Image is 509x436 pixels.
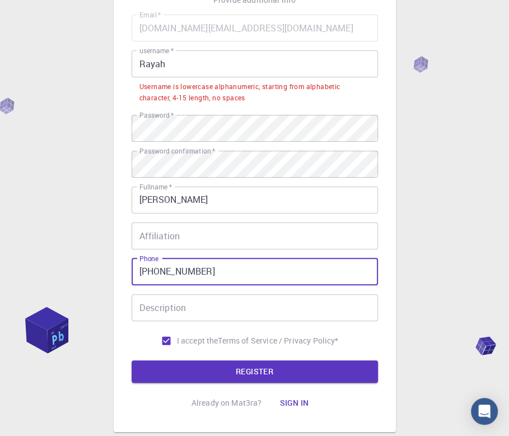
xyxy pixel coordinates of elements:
label: Email [139,10,161,20]
label: Password [139,110,174,120]
div: Username is lowercase alphanumeric, starting from alphabetic character, 4-15 length, no spaces [139,81,370,104]
label: Phone [139,254,158,263]
label: Password confirmation [139,146,215,156]
p: Terms of Service / Privacy Policy * [218,335,338,346]
button: Sign in [270,392,317,414]
label: username [139,46,174,55]
p: Already on Mat3ra? [192,397,262,409]
label: Fullname [139,182,172,192]
a: Terms of Service / Privacy Policy* [218,335,338,346]
button: REGISTER [132,360,378,383]
span: I accept the [177,335,218,346]
div: Open Intercom Messenger [471,398,498,425]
